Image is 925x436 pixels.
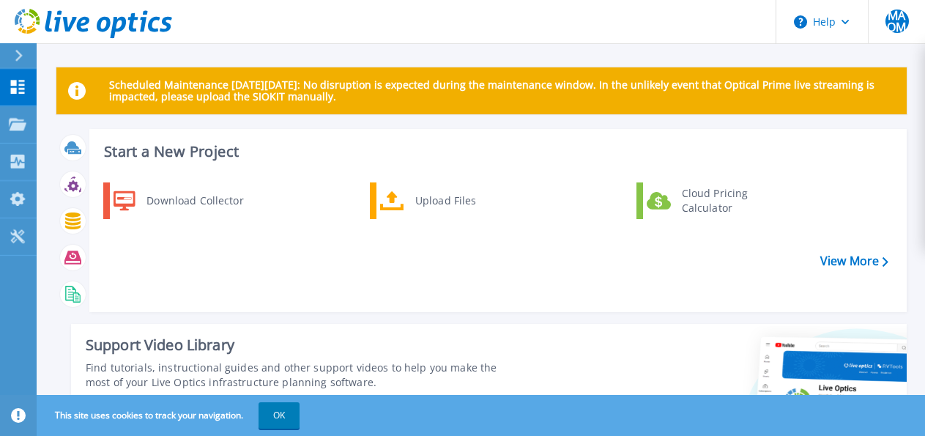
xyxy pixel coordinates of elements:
[139,186,250,215] div: Download Collector
[885,10,909,33] span: MAOM
[109,79,895,103] p: Scheduled Maintenance [DATE][DATE]: No disruption is expected during the maintenance window. In t...
[40,402,300,429] span: This site uses cookies to track your navigation.
[675,186,783,215] div: Cloud Pricing Calculator
[103,182,253,219] a: Download Collector
[370,182,520,219] a: Upload Files
[408,186,516,215] div: Upload Files
[636,182,787,219] a: Cloud Pricing Calculator
[86,361,520,390] div: Find tutorials, instructional guides and other support videos to help you make the most of your L...
[259,402,300,429] button: OK
[86,336,520,355] div: Support Video Library
[820,254,888,268] a: View More
[104,144,888,160] h3: Start a New Project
